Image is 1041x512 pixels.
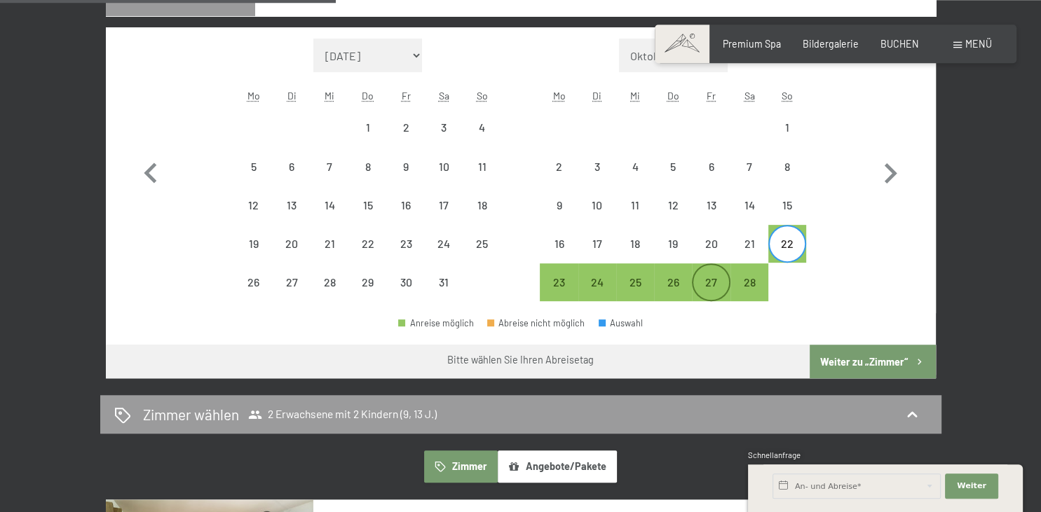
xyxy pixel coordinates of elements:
[439,90,449,102] abbr: Samstag
[692,147,730,185] div: Abreise nicht möglich
[578,186,616,224] div: Tue Feb 10 2026
[748,450,801,459] span: Schnellanfrage
[730,263,768,301] div: Abreise möglich
[388,200,423,235] div: 16
[541,238,576,273] div: 16
[351,161,386,196] div: 8
[592,90,601,102] abbr: Dienstag
[274,277,309,312] div: 27
[349,263,387,301] div: Thu Jan 29 2026
[273,263,311,301] div: Abreise nicht möglich
[349,186,387,224] div: Abreise nicht möglich
[768,147,806,185] div: Abreise nicht möglich
[388,122,423,157] div: 2
[730,147,768,185] div: Sat Feb 07 2026
[426,161,461,196] div: 10
[426,200,461,235] div: 17
[387,109,425,146] div: Fri Jan 02 2026
[540,263,578,301] div: Abreise möglich
[540,225,578,263] div: Mon Feb 16 2026
[578,147,616,185] div: Tue Feb 03 2026
[311,147,348,185] div: Abreise nicht möglich
[236,200,271,235] div: 12
[463,109,501,146] div: Sun Jan 04 2026
[654,186,692,224] div: Abreise nicht möglich
[618,200,653,235] div: 11
[880,38,919,50] a: BUCHEN
[235,263,273,301] div: Mon Jan 26 2026
[618,277,653,312] div: 25
[744,90,754,102] abbr: Samstag
[311,263,348,301] div: Wed Jan 28 2026
[351,122,386,157] div: 1
[616,225,654,263] div: Abreise nicht möglich
[580,200,615,235] div: 10
[477,90,488,102] abbr: Sonntag
[730,225,768,263] div: Abreise nicht möglich
[655,238,690,273] div: 19
[541,161,576,196] div: 2
[236,161,271,196] div: 5
[803,38,859,50] a: Bildergalerie
[311,186,348,224] div: Abreise nicht möglich
[616,186,654,224] div: Wed Feb 11 2026
[398,319,474,328] div: Anreise möglich
[580,238,615,273] div: 17
[578,147,616,185] div: Abreise nicht möglich
[732,277,767,312] div: 28
[311,263,348,301] div: Abreise nicht möglich
[654,147,692,185] div: Abreise nicht möglich
[464,161,499,196] div: 11
[541,277,576,312] div: 23
[351,238,386,273] div: 22
[730,186,768,224] div: Abreise nicht möglich
[463,109,501,146] div: Abreise nicht möglich
[693,277,728,312] div: 27
[655,277,690,312] div: 26
[311,225,348,263] div: Abreise nicht möglich
[235,147,273,185] div: Mon Jan 05 2026
[426,238,461,273] div: 24
[235,186,273,224] div: Mon Jan 12 2026
[654,225,692,263] div: Thu Feb 19 2026
[732,161,767,196] div: 7
[730,186,768,224] div: Sat Feb 14 2026
[707,90,716,102] abbr: Freitag
[425,109,463,146] div: Abreise nicht möglich
[540,263,578,301] div: Mon Feb 23 2026
[387,109,425,146] div: Abreise nicht möglich
[349,263,387,301] div: Abreise nicht möglich
[667,90,679,102] abbr: Donnerstag
[425,109,463,146] div: Sat Jan 03 2026
[599,319,644,328] div: Auswahl
[580,161,615,196] div: 3
[425,147,463,185] div: Abreise nicht möglich
[655,161,690,196] div: 5
[273,147,311,185] div: Tue Jan 06 2026
[580,277,615,312] div: 24
[387,263,425,301] div: Fri Jan 30 2026
[387,186,425,224] div: Abreise nicht möglich
[578,225,616,263] div: Tue Feb 17 2026
[540,186,578,224] div: Mon Feb 09 2026
[425,263,463,301] div: Abreise nicht möglich
[552,90,565,102] abbr: Montag
[425,225,463,263] div: Abreise nicht möglich
[618,238,653,273] div: 18
[768,225,806,263] div: Sun Feb 22 2026
[130,39,171,302] button: Vorheriger Monat
[274,238,309,273] div: 20
[351,277,386,312] div: 29
[287,90,297,102] abbr: Dienstag
[387,147,425,185] div: Abreise nicht möglich
[464,200,499,235] div: 18
[578,263,616,301] div: Abreise möglich
[273,263,311,301] div: Tue Jan 27 2026
[387,225,425,263] div: Abreise nicht möglich
[236,277,271,312] div: 26
[732,238,767,273] div: 21
[540,147,578,185] div: Abreise nicht möglich
[274,200,309,235] div: 13
[616,263,654,301] div: Wed Feb 25 2026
